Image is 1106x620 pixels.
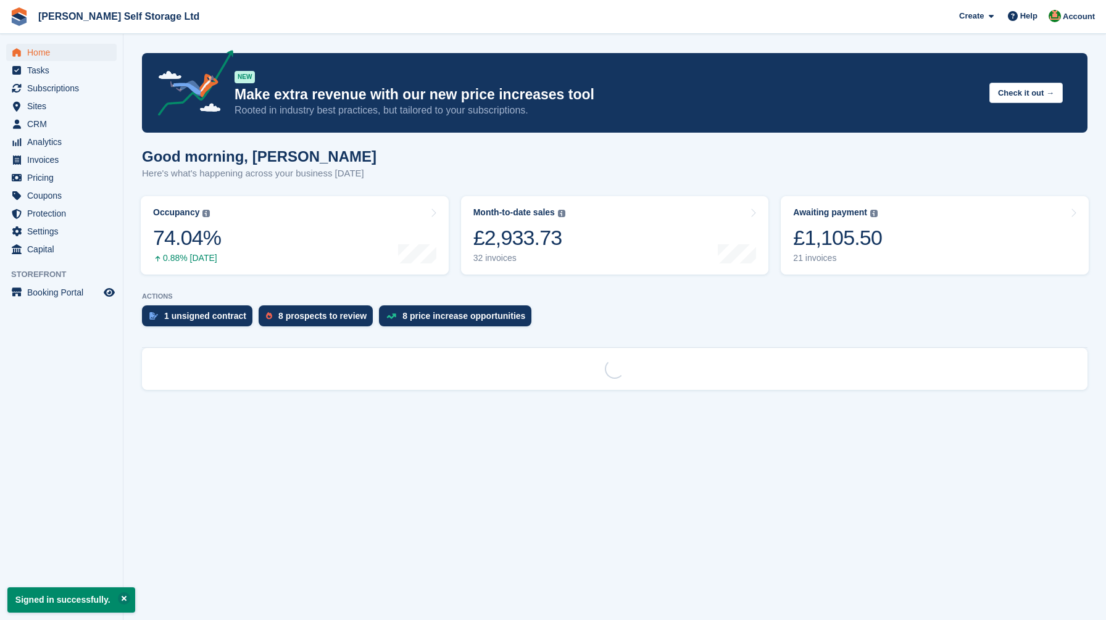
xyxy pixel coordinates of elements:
a: menu [6,169,117,186]
span: Analytics [27,133,101,151]
div: Awaiting payment [793,207,867,218]
span: Settings [27,223,101,240]
div: £2,933.73 [473,225,565,250]
span: Invoices [27,151,101,168]
span: Account [1063,10,1095,23]
span: Storefront [11,268,123,281]
img: contract_signature_icon-13c848040528278c33f63329250d36e43548de30e8caae1d1a13099fd9432cc5.svg [149,312,158,320]
img: Joshua Wild [1049,10,1061,22]
a: Month-to-date sales £2,933.73 32 invoices [461,196,769,275]
div: Month-to-date sales [473,207,555,218]
a: menu [6,241,117,258]
span: Subscriptions [27,80,101,97]
a: menu [6,151,117,168]
p: Here's what's happening across your business [DATE] [142,167,376,181]
span: Protection [27,205,101,222]
div: 1 unsigned contract [164,311,246,321]
img: stora-icon-8386f47178a22dfd0bd8f6a31ec36ba5ce8667c1dd55bd0f319d3a0aa187defe.svg [10,7,28,26]
a: menu [6,187,117,204]
span: Capital [27,241,101,258]
a: menu [6,80,117,97]
img: prospect-51fa495bee0391a8d652442698ab0144808aea92771e9ea1ae160a38d050c398.svg [266,312,272,320]
button: Check it out → [989,83,1063,103]
div: 0.88% [DATE] [153,253,221,263]
a: menu [6,44,117,61]
a: Preview store [102,285,117,300]
span: Tasks [27,62,101,79]
a: menu [6,62,117,79]
div: 8 prospects to review [278,311,367,321]
span: Help [1020,10,1037,22]
a: menu [6,97,117,115]
a: [PERSON_NAME] Self Storage Ltd [33,6,204,27]
p: ACTIONS [142,292,1087,300]
div: 8 price increase opportunities [402,311,525,321]
div: 74.04% [153,225,221,250]
div: Occupancy [153,207,199,218]
span: Booking Portal [27,284,101,301]
p: Signed in successfully. [7,587,135,613]
span: Sites [27,97,101,115]
a: menu [6,133,117,151]
h1: Good morning, [PERSON_NAME] [142,148,376,165]
img: icon-info-grey-7440780725fd019a000dd9b08b2336e03edf1995a4989e88bcd33f0948082b44.svg [558,210,565,217]
div: NEW [235,71,255,83]
a: menu [6,223,117,240]
p: Rooted in industry best practices, but tailored to your subscriptions. [235,104,979,117]
div: 21 invoices [793,253,882,263]
span: Home [27,44,101,61]
img: price_increase_opportunities-93ffe204e8149a01c8c9dc8f82e8f89637d9d84a8eef4429ea346261dce0b2c0.svg [386,313,396,319]
p: Make extra revenue with our new price increases tool [235,86,979,104]
span: Create [959,10,984,22]
a: 8 price increase opportunities [379,305,538,333]
span: Pricing [27,169,101,186]
a: 1 unsigned contract [142,305,259,333]
div: £1,105.50 [793,225,882,250]
img: price-adjustments-announcement-icon-8257ccfd72463d97f412b2fc003d46551f7dbcb40ab6d574587a9cd5c0d94... [148,50,234,120]
a: menu [6,205,117,222]
span: Coupons [27,187,101,204]
a: Occupancy 74.04% 0.88% [DATE] [141,196,449,275]
img: icon-info-grey-7440780725fd019a000dd9b08b2336e03edf1995a4989e88bcd33f0948082b44.svg [870,210,878,217]
a: menu [6,284,117,301]
div: 32 invoices [473,253,565,263]
a: Awaiting payment £1,105.50 21 invoices [781,196,1089,275]
a: menu [6,115,117,133]
img: icon-info-grey-7440780725fd019a000dd9b08b2336e03edf1995a4989e88bcd33f0948082b44.svg [202,210,210,217]
span: CRM [27,115,101,133]
a: 8 prospects to review [259,305,379,333]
